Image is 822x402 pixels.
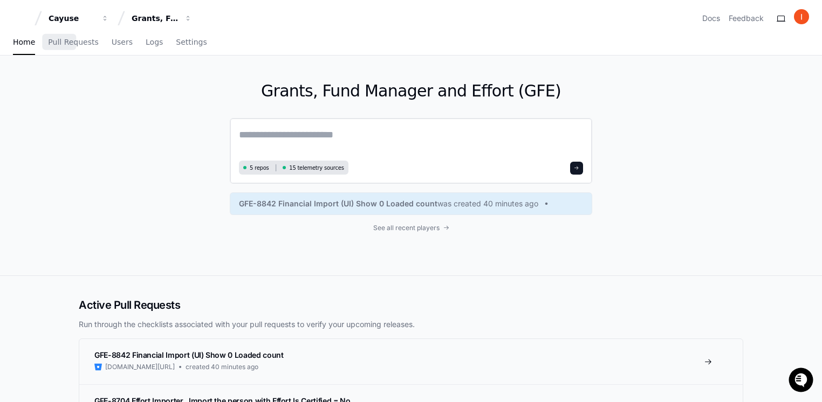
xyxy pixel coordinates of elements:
[79,319,743,330] p: Run through the checklists associated with your pull requests to verify your upcoming releases.
[702,13,720,24] a: Docs
[79,297,743,313] h2: Active Pull Requests
[289,164,344,172] span: 15 telemetry sources
[11,80,30,100] img: 1736555170064-99ba0984-63c1-480f-8ee9-699278ef63ed
[105,363,175,371] span: [DOMAIN_NAME][URL]
[48,39,98,45] span: Pull Requests
[94,350,284,359] span: GFE-8842 Financial Import (UI) Show 0 Loaded count
[437,198,538,209] span: was created 40 minutes ago
[239,198,583,209] a: GFE-8842 Financial Import (UI) Show 0 Loaded countwas created 40 minutes ago
[48,30,98,55] a: Pull Requests
[112,30,133,55] a: Users
[176,30,207,55] a: Settings
[146,39,163,45] span: Logs
[37,91,141,100] div: We're offline, we'll be back soon
[183,84,196,96] button: Start new chat
[11,11,32,32] img: PlayerZero
[729,13,764,24] button: Feedback
[787,366,817,396] iframe: Open customer support
[230,224,592,232] a: See all recent players
[186,363,258,371] span: created 40 minutes ago
[373,224,440,232] span: See all recent players
[146,30,163,55] a: Logs
[176,39,207,45] span: Settings
[230,81,592,101] h1: Grants, Fund Manager and Effort (GFE)
[239,198,437,209] span: GFE-8842 Financial Import (UI) Show 0 Loaded count
[76,113,131,121] a: Powered byPylon
[37,80,177,91] div: Start new chat
[127,9,196,28] button: Grants, Fund Manager and Effort (GFE)
[13,30,35,55] a: Home
[250,164,269,172] span: 5 repos
[132,13,178,24] div: Grants, Fund Manager and Effort (GFE)
[13,39,35,45] span: Home
[44,9,113,28] button: Cayuse
[79,339,743,384] a: GFE-8842 Financial Import (UI) Show 0 Loaded count[DOMAIN_NAME][URL]created 40 minutes ago
[112,39,133,45] span: Users
[107,113,131,121] span: Pylon
[11,43,196,60] div: Welcome
[794,9,809,24] img: ACg8ocKC0Pt4YH-goe3QEJPu6QcCRn3XMMO91rOI-eT3USSdafnf5w=s96-c
[49,13,95,24] div: Cayuse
